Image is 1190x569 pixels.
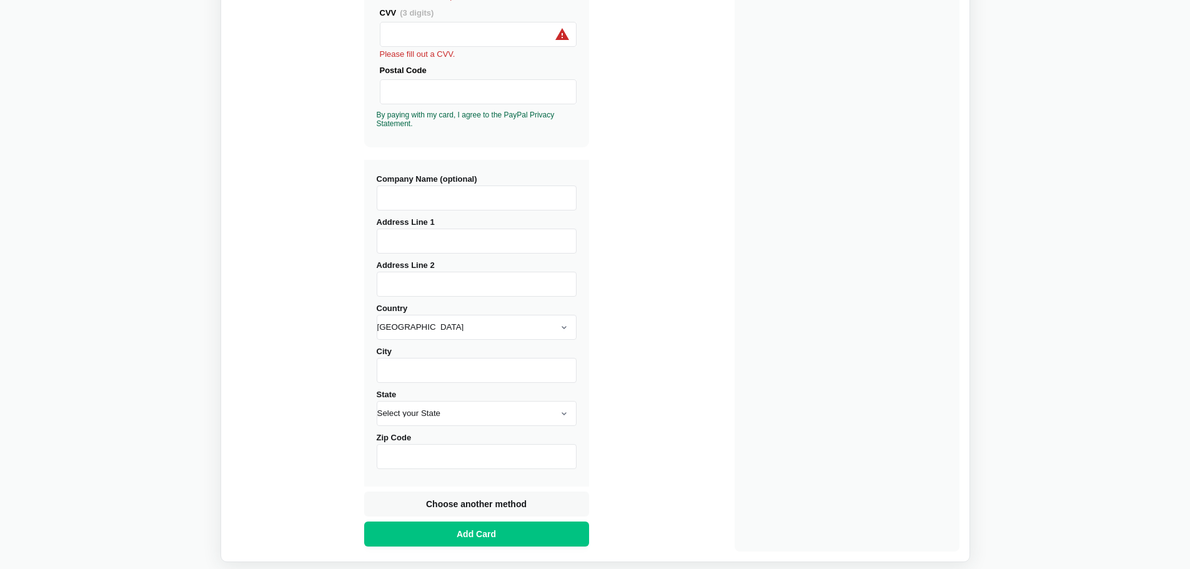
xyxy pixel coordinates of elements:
button: Choose another method [364,492,589,517]
input: City [377,358,577,383]
div: Please fill out a CVV. [380,49,577,60]
label: Country [377,304,577,340]
input: Zip Code [377,444,577,469]
input: Address Line 2 [377,272,577,297]
div: Postal Code [380,64,577,77]
span: Choose another method [424,498,529,510]
label: Address Line 2 [377,260,577,297]
label: Zip Code [377,433,577,469]
span: (3 digits) [400,8,434,17]
label: Company Name (optional) [377,174,577,210]
label: Address Line 1 [377,217,577,254]
input: Address Line 1 [377,229,577,254]
a: By paying with my card, I agree to the PayPal Privacy Statement. [377,111,555,128]
select: State [377,401,577,426]
label: City [377,347,577,383]
span: Add Card [454,528,498,540]
iframe: Secure Credit Card Frame - CVV [385,22,571,46]
iframe: Secure Credit Card Frame - Postal Code [385,80,571,104]
input: Company Name (optional) [377,186,577,210]
label: State [377,390,577,426]
button: Add Card [364,522,589,547]
select: Country [377,315,577,340]
div: CVV [380,6,577,19]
